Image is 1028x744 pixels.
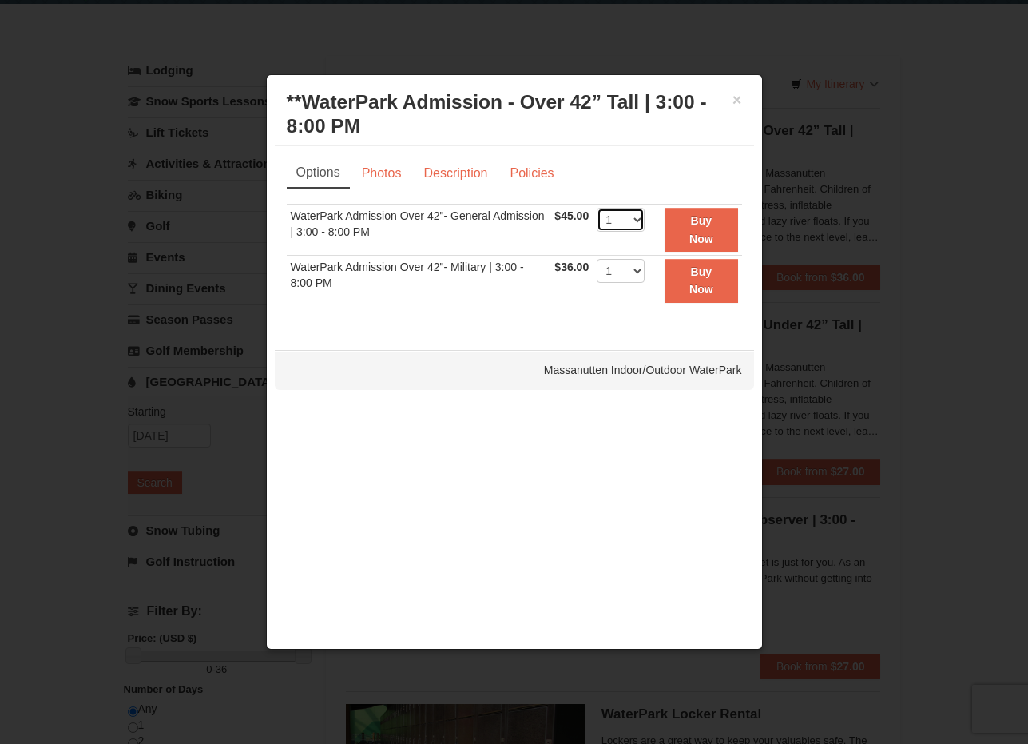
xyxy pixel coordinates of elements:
td: WaterPark Admission Over 42"- General Admission | 3:00 - 8:00 PM [287,205,551,256]
a: Policies [499,158,564,189]
a: Photos [351,158,412,189]
strong: Buy Now [689,214,713,245]
a: Description [413,158,498,189]
td: WaterPark Admission Over 42"- Military | 3:00 - 8:00 PM [287,255,551,305]
a: Options [287,158,350,189]
span: $36.00 [554,261,589,273]
div: Massanutten Indoor/Outdoor WaterPark [275,350,754,390]
strong: Buy Now [689,265,713,296]
button: × [732,92,742,108]
span: $45.00 [554,209,589,222]
h3: **WaterPark Admission - Over 42” Tall | 3:00 - 8:00 PM [287,90,742,138]
button: Buy Now [665,208,737,252]
button: Buy Now [665,259,737,303]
